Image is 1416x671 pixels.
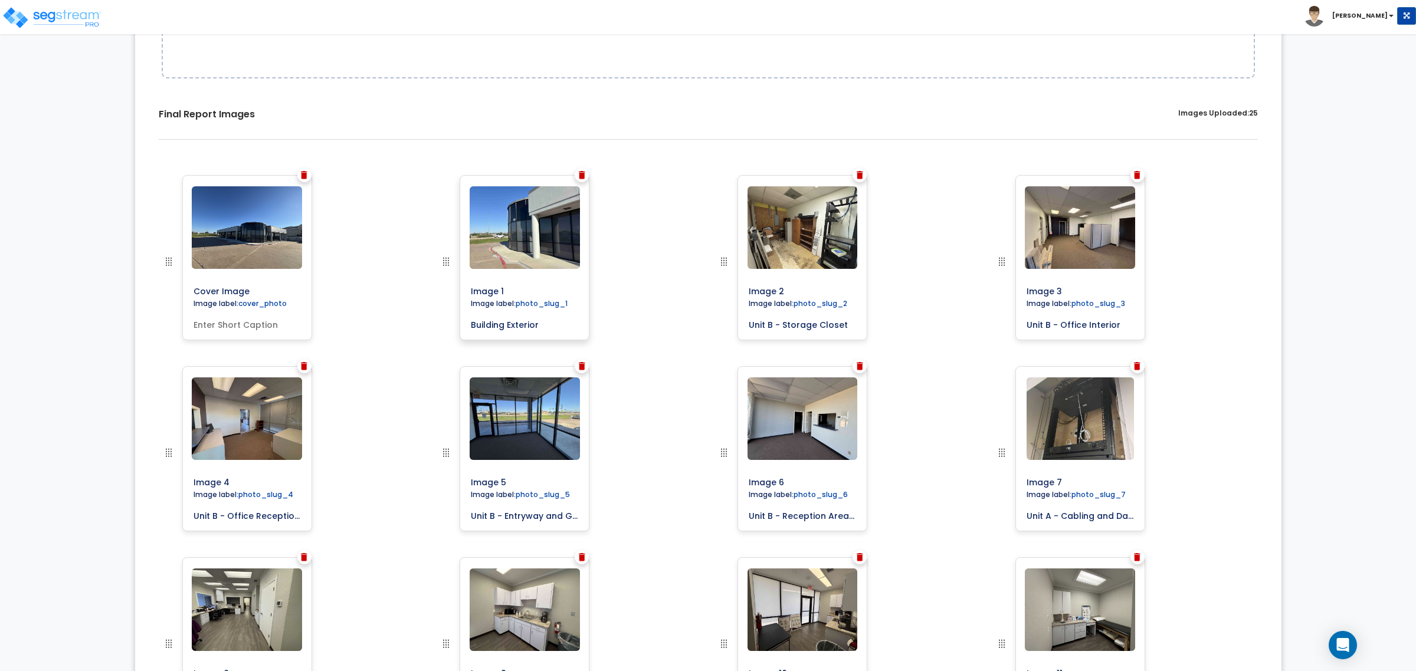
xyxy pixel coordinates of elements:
img: drag handle [162,637,176,651]
label: Image label: [466,298,572,311]
input: Unit B - Entryway and Glass Window Exterior [466,505,583,522]
label: Image label: [744,489,853,502]
img: drag handle [995,637,1009,651]
input: Unit B - Office Interior [1022,314,1139,331]
img: logo_pro_r.png [2,6,102,29]
span: 25 [1249,108,1258,118]
label: photo_slug_5 [516,489,570,499]
img: drag handle [439,637,453,651]
input: Enter Short Caption [189,314,306,331]
label: Image label: [466,489,575,502]
label: photo_slug_7 [1071,489,1126,499]
div: Open Intercom Messenger [1329,631,1357,659]
img: Trash Icon [857,553,863,561]
img: Trash Icon [579,171,585,179]
label: Image label: [1022,489,1130,502]
img: avatar.png [1304,6,1325,27]
img: drag handle [717,637,731,651]
input: Unit A - Cabling and Data Server Storage [1022,505,1139,522]
label: Image label: [1022,298,1130,311]
img: drag handle [439,255,453,269]
img: drag handle [439,446,453,460]
img: drag handle [717,255,731,269]
input: Building Exterior [466,314,583,331]
label: photo_slug_2 [794,298,847,308]
img: Trash Icon [1134,171,1140,179]
input: Unit B - Reception Area with Built in Shelving [744,505,861,522]
img: Trash Icon [1134,553,1140,561]
img: Trash Icon [301,171,307,179]
img: Trash Icon [579,553,585,561]
label: Final Report Images [159,108,255,121]
img: Trash Icon [857,362,863,370]
label: photo_slug_1 [516,298,568,308]
input: Unit B - Storage Closet [744,314,861,331]
img: Trash Icon [857,171,863,179]
label: photo_slug_3 [1071,298,1125,308]
img: Trash Icon [301,553,307,561]
label: Image label: [189,298,291,311]
label: photo_slug_4 [238,489,293,499]
label: cover_photo [238,298,287,308]
b: [PERSON_NAME] [1332,11,1388,20]
input: Unit B - Office Reception Area [189,505,306,522]
label: photo_slug_6 [794,489,848,499]
img: drag handle [717,446,731,460]
img: drag handle [162,255,176,269]
img: Trash Icon [301,362,307,370]
label: Image label: [744,298,852,311]
img: drag handle [162,446,176,460]
img: Trash Icon [579,362,585,370]
img: drag handle [995,446,1009,460]
label: Images Uploaded: [1178,108,1258,121]
img: Trash Icon [1134,362,1140,370]
img: drag handle [995,255,1009,269]
label: Image label: [189,489,298,502]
